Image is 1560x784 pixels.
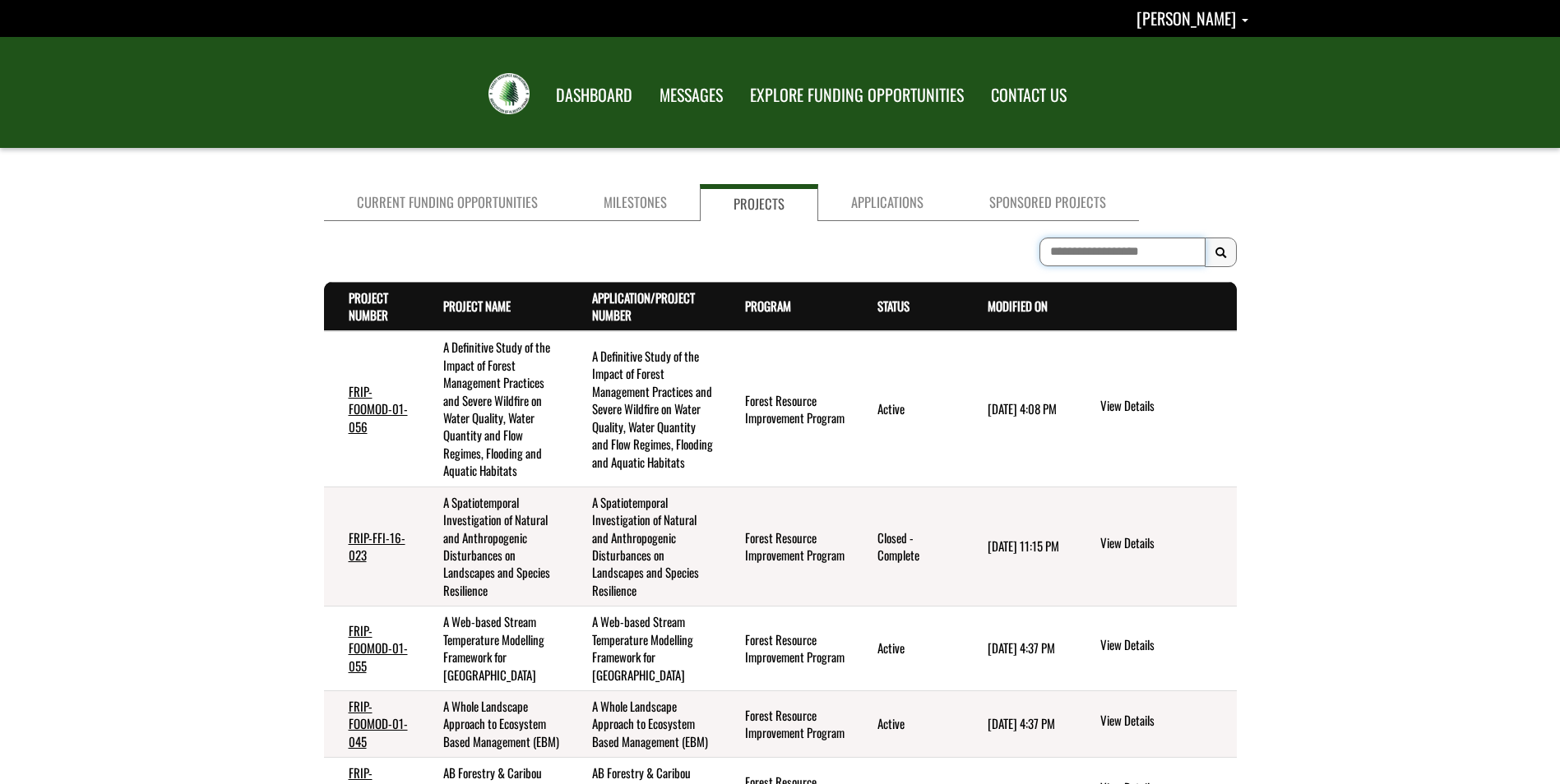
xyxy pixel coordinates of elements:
td: Closed - Complete [853,487,962,606]
th: Actions [1073,282,1236,331]
td: A Whole Landscape Approach to Ecosystem Based Management (EBM) [419,690,567,757]
td: FRIP-FOOMOD-01-056 [324,331,419,487]
td: action menu [1073,487,1236,606]
a: FRIP-FOOMOD-01-045 [349,697,408,750]
a: Sponsored Projects [956,184,1139,221]
td: Active [853,606,962,691]
a: Current Funding Opportunities [324,184,571,221]
td: 6/6/2025 4:37 PM [963,690,1074,757]
time: [DATE] 4:37 PM [988,714,1055,732]
a: DASHBOARD [544,75,645,116]
a: MESSAGES [647,75,735,116]
td: A Definitive Study of the Impact of Forest Management Practices and Severe Wildfire on Water Qual... [419,331,567,487]
a: Status [877,297,910,315]
td: A Spatiotemporal Investigation of Natural and Anthropogenic Disturbances on Landscapes and Specie... [567,487,720,606]
time: [DATE] 11:15 PM [988,537,1059,555]
time: [DATE] 4:37 PM [988,639,1055,657]
input: To search on partial text, use the asterisk (*) wildcard character. [1039,238,1206,266]
td: Active [853,331,962,487]
td: A Spatiotemporal Investigation of Natural and Anthropogenic Disturbances on Landscapes and Specie... [419,487,567,606]
a: CONTACT US [979,75,1079,116]
td: action menu [1073,606,1236,691]
a: Project Name [443,297,511,315]
td: Forest Resource Improvement Program [720,606,854,691]
nav: Main Navigation [541,70,1079,116]
td: Forest Resource Improvement Program [720,690,854,757]
td: action menu [1073,690,1236,757]
a: Project Number [349,288,388,324]
td: FRIP-FFI-16-023 [324,487,419,606]
a: View details [1100,712,1229,731]
span: [PERSON_NAME] [1136,6,1236,30]
a: View details [1100,636,1229,656]
a: EXPLORE FUNDING OPPORTUNITIES [738,75,976,116]
a: FRIP-FOOMOD-01-055 [349,621,408,675]
a: Modified On [988,297,1048,315]
a: Projects [700,184,818,221]
a: Application/Project Number [592,288,695,324]
a: View details [1100,534,1229,554]
a: FRIP-FOOMOD-01-056 [349,382,408,436]
td: A Definitive Study of the Impact of Forest Management Practices and Severe Wildfire on Water Qual... [567,331,720,487]
button: Search Results [1205,238,1237,267]
td: Forest Resource Improvement Program [720,487,854,606]
td: 3/7/2025 4:08 PM [963,331,1074,487]
td: Active [853,690,962,757]
td: A Web-based Stream Temperature Modelling Framework for Alberta [567,606,720,691]
a: Applications [818,184,956,221]
a: Rachel Keglowitsch [1136,6,1248,30]
td: action menu [1073,331,1236,487]
img: FRIAA Submissions Portal [488,73,530,114]
td: 6/6/2025 4:37 PM [963,606,1074,691]
td: A Whole Landscape Approach to Ecosystem Based Management (EBM) [567,690,720,757]
td: FRIP-FOOMOD-01-055 [324,606,419,691]
time: [DATE] 4:08 PM [988,399,1057,417]
a: View details [1100,397,1229,417]
a: Program [745,297,791,315]
a: Milestones [571,184,700,221]
td: 5/15/2025 11:15 PM [963,487,1074,606]
a: FRIP-FFI-16-023 [349,528,405,564]
td: Forest Resource Improvement Program [720,331,854,487]
td: FRIP-FOOMOD-01-045 [324,690,419,757]
td: A Web-based Stream Temperature Modelling Framework for Alberta [419,606,567,691]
